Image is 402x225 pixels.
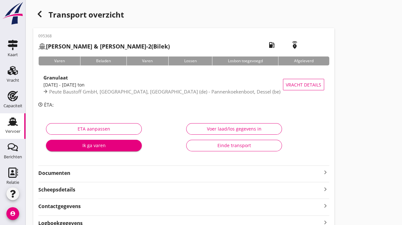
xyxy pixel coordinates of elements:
i: local_gas_station [263,36,281,54]
div: Lossen [168,56,212,65]
strong: Contactgegevens [38,203,81,210]
strong: Scheepsdetails [38,186,75,193]
div: Losbon toegevoegd [212,56,278,65]
img: logo-small.a267ee39.svg [1,2,24,25]
div: Capaciteit [4,104,22,108]
button: Einde transport [186,140,282,151]
div: Varen [38,56,80,65]
div: Afgeleverd [278,56,329,65]
i: keyboard_arrow_right [322,201,329,210]
font: Transport overzicht [49,9,124,20]
a: Granulaat[DATE] - [DATE] tonPeute Baustoff GmbH, [GEOGRAPHIC_DATA], [GEOGRAPHIC_DATA] (de) - Pann... [38,71,329,99]
button: Voer laad/los gegevens in [186,123,282,135]
div: Voer laad/los gegevens in [192,125,277,132]
i: account_circle [6,207,19,220]
font: Ik ga varen [82,142,106,149]
button: ETA aanpassen [46,123,142,135]
p: 095368 [38,33,170,39]
i: kaart [309,36,327,54]
i: keyboard_arrow_right [322,185,329,193]
i: keyboard_arrow_right [322,169,329,176]
div: Vervoer [5,129,20,133]
button: Ik ga varen [46,140,142,151]
div: Beladen [80,56,126,65]
font: ETA aanpassen [78,125,110,132]
div: [DATE] - [DATE] ton [43,81,283,88]
div: Vracht [7,78,19,82]
button: Vracht details [283,79,324,90]
strong: Documenten [38,169,322,177]
strong: Granulaat [43,74,68,81]
strong: [PERSON_NAME] & [PERSON_NAME]-2 [46,42,151,50]
div: Varen [126,56,168,65]
div: Kaart [8,53,18,57]
i: emergency_share [286,36,304,54]
font: (Bilek) [46,42,170,50]
span: Peute Baustoff GmbH, [GEOGRAPHIC_DATA], [GEOGRAPHIC_DATA] (de) - Pannenkoekenboot, Dessel (be) [49,88,280,95]
div: Relatie [6,180,19,184]
div: Einde transport [192,142,277,149]
div: Berichten [4,155,22,159]
span: ÈTA: [44,101,54,108]
span: Vracht details [286,81,321,88]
